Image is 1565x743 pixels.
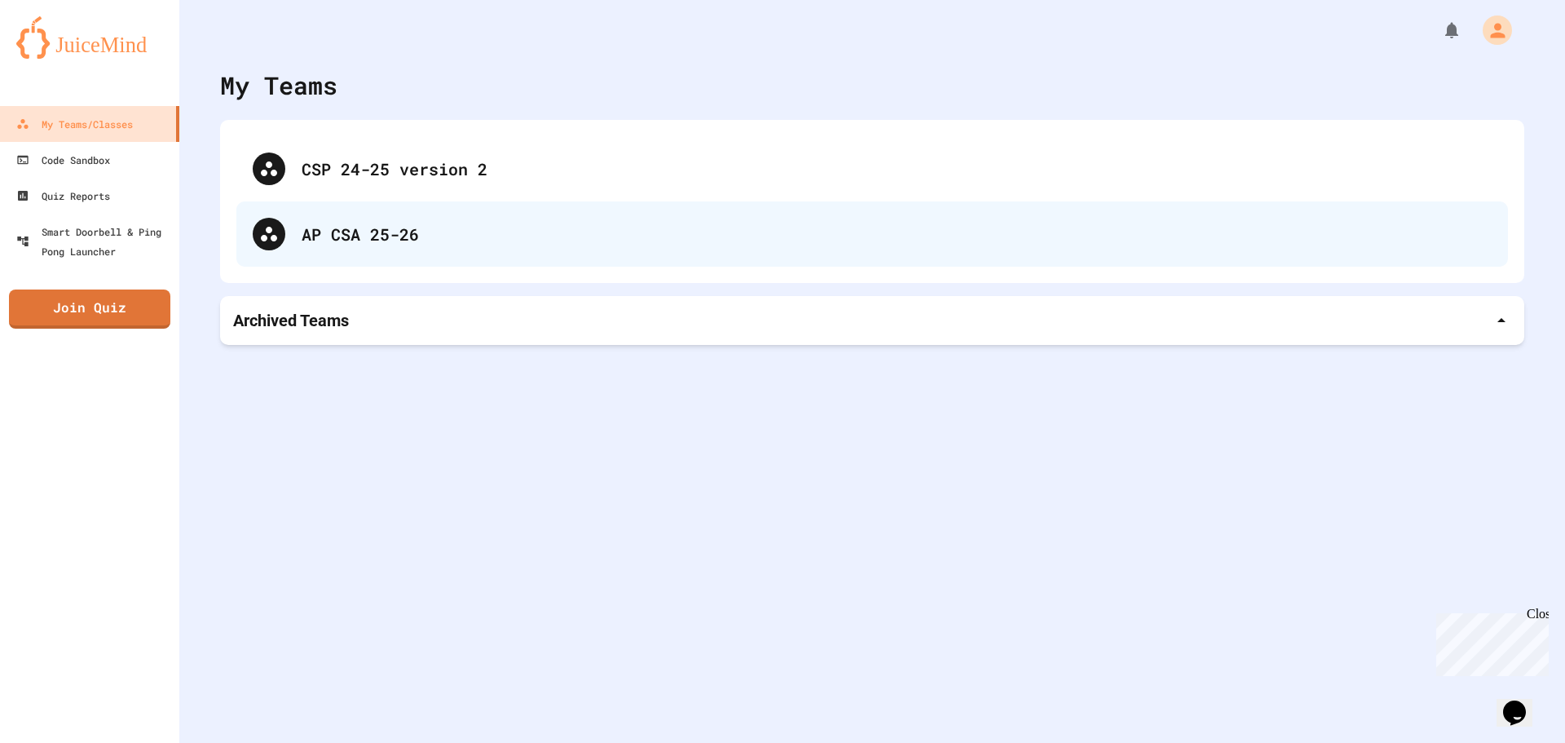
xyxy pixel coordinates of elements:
a: Join Quiz [9,290,170,329]
div: My Teams/Classes [16,114,133,134]
p: Archived Teams [233,309,349,332]
div: My Teams [220,67,337,104]
div: Smart Doorbell & Ping Pong Launcher [16,222,173,261]
div: AP CSA 25-26 [302,222,1492,246]
div: CSP 24-25 version 2 [302,157,1492,181]
div: CSP 24-25 version 2 [236,136,1508,201]
iframe: chat widget [1430,607,1549,676]
div: Quiz Reports [16,186,110,206]
div: AP CSA 25-26 [236,201,1508,267]
div: Chat with us now!Close [7,7,112,104]
img: logo-orange.svg [16,16,163,59]
div: Code Sandbox [16,150,110,170]
div: My Account [1466,11,1516,49]
div: My Notifications [1412,16,1466,44]
iframe: chat widget [1497,678,1549,727]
